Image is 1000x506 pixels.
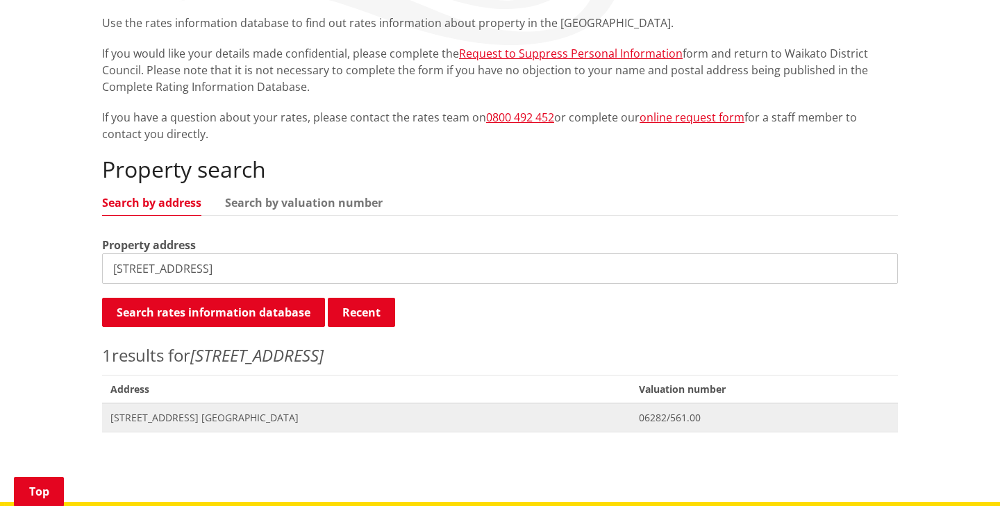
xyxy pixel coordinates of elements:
span: Valuation number [631,375,898,403]
p: Use the rates information database to find out rates information about property in the [GEOGRAPHI... [102,15,898,31]
span: Address [102,375,631,403]
p: results for [102,343,898,368]
a: Search by valuation number [225,197,383,208]
a: 0800 492 452 [486,110,554,125]
iframe: Messenger Launcher [936,448,986,498]
a: [STREET_ADDRESS] [GEOGRAPHIC_DATA] 06282/561.00 [102,403,898,432]
input: e.g. Duke Street NGARUAWAHIA [102,253,898,284]
button: Recent [328,298,395,327]
a: Search by address [102,197,201,208]
a: Top [14,477,64,506]
a: online request form [640,110,744,125]
h2: Property search [102,156,898,183]
span: [STREET_ADDRESS] [GEOGRAPHIC_DATA] [110,411,622,425]
span: 1 [102,344,112,366]
p: If you would like your details made confidential, please complete the form and return to Waikato ... [102,45,898,95]
em: [STREET_ADDRESS] [190,344,324,366]
span: 06282/561.00 [639,411,890,425]
a: Request to Suppress Personal Information [459,46,683,61]
p: If you have a question about your rates, please contact the rates team on or complete our for a s... [102,109,898,142]
label: Property address [102,237,196,253]
button: Search rates information database [102,298,325,327]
